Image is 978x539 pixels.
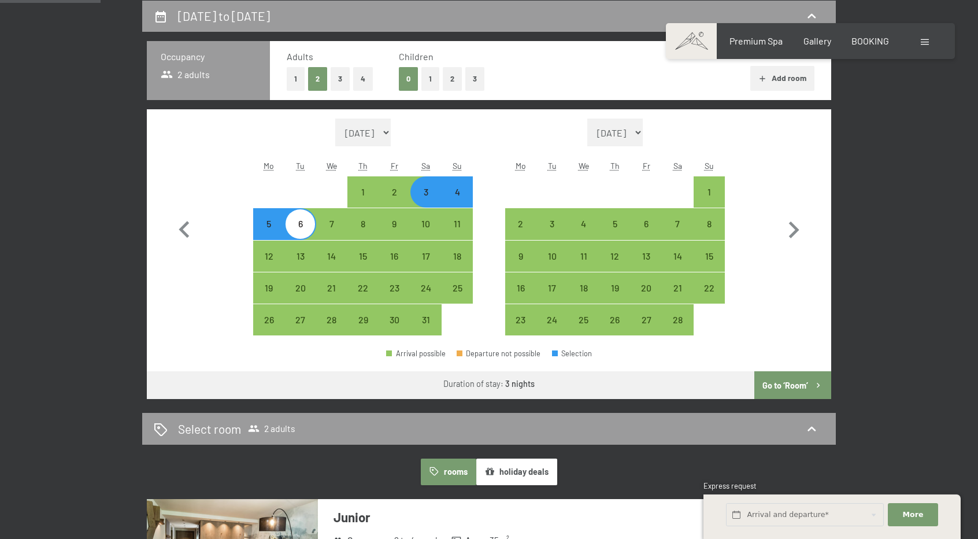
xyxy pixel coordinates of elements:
[254,315,283,344] div: 26
[442,241,473,272] div: Arrival possible
[349,252,377,280] div: 15
[569,252,598,280] div: 11
[453,161,462,171] abbr: Sunday
[729,35,783,46] a: Premium Spa
[599,241,631,272] div: Thu Feb 12 2026
[505,304,536,335] div: Mon Feb 23 2026
[663,252,692,280] div: 14
[410,272,442,304] div: Sat Jan 24 2026
[253,208,284,239] div: Arrival possible
[569,283,598,312] div: 18
[536,272,568,304] div: Tue Feb 17 2026
[347,241,379,272] div: Thu Jan 15 2026
[443,252,472,280] div: 18
[410,208,442,239] div: Sat Jan 10 2026
[476,459,557,485] button: holiday deals
[410,304,442,335] div: Sat Jan 31 2026
[317,219,346,248] div: 7
[663,219,692,248] div: 7
[695,283,724,312] div: 22
[631,241,662,272] div: Arrival possible
[380,252,409,280] div: 16
[694,272,725,304] div: Arrival possible
[380,283,409,312] div: 23
[568,208,599,239] div: Wed Feb 04 2026
[316,208,347,239] div: Arrival possible
[254,219,283,248] div: 5
[662,208,693,239] div: Sat Feb 07 2026
[316,272,347,304] div: Arrival possible
[286,219,314,248] div: 6
[631,241,662,272] div: Fri Feb 13 2026
[442,208,473,239] div: Sun Jan 11 2026
[284,272,316,304] div: Arrival possible
[632,315,661,344] div: 27
[347,208,379,239] div: Thu Jan 08 2026
[505,208,536,239] div: Mon Feb 02 2026
[632,219,661,248] div: 6
[579,161,589,171] abbr: Wednesday
[412,283,440,312] div: 24
[851,35,889,46] a: BOOKING
[284,304,316,335] div: Tue Jan 27 2026
[505,304,536,335] div: Arrival possible
[505,272,536,304] div: Arrival possible
[888,503,938,527] button: More
[662,241,693,272] div: Sat Feb 14 2026
[253,241,284,272] div: Arrival possible
[631,272,662,304] div: Fri Feb 20 2026
[536,304,568,335] div: Arrival possible
[421,67,439,91] button: 1
[443,283,472,312] div: 25
[421,459,476,485] button: rooms
[161,50,256,63] h3: Occupancy
[538,283,566,312] div: 17
[568,241,599,272] div: Arrival possible
[601,283,629,312] div: 19
[334,508,677,526] h3: Junior
[538,315,566,344] div: 24
[316,272,347,304] div: Wed Jan 21 2026
[442,208,473,239] div: Arrival possible
[284,208,316,239] div: Tue Jan 06 2026
[347,272,379,304] div: Thu Jan 22 2026
[568,304,599,335] div: Wed Feb 25 2026
[506,219,535,248] div: 2
[442,241,473,272] div: Sun Jan 18 2026
[803,35,831,46] a: Gallery
[284,272,316,304] div: Tue Jan 20 2026
[694,208,725,239] div: Sun Feb 08 2026
[412,252,440,280] div: 17
[599,208,631,239] div: Arrival possible
[599,208,631,239] div: Thu Feb 05 2026
[663,315,692,344] div: 28
[506,283,535,312] div: 16
[552,350,592,357] div: Selection
[568,272,599,304] div: Wed Feb 18 2026
[601,219,629,248] div: 5
[380,219,409,248] div: 9
[443,219,472,248] div: 11
[750,66,814,91] button: Add room
[536,241,568,272] div: Arrival possible
[601,252,629,280] div: 12
[694,208,725,239] div: Arrival possible
[347,208,379,239] div: Arrival possible
[443,67,462,91] button: 2
[903,510,924,520] span: More
[536,208,568,239] div: Arrival possible
[353,67,373,91] button: 4
[442,272,473,304] div: Arrival possible
[705,161,714,171] abbr: Sunday
[379,304,410,335] div: Fri Jan 30 2026
[284,304,316,335] div: Arrival possible
[253,208,284,239] div: Mon Jan 05 2026
[694,176,725,208] div: Arrival possible
[347,176,379,208] div: Arrival possible
[410,176,442,208] div: Sat Jan 03 2026
[568,304,599,335] div: Arrival possible
[168,119,201,336] button: Previous month
[632,252,661,280] div: 13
